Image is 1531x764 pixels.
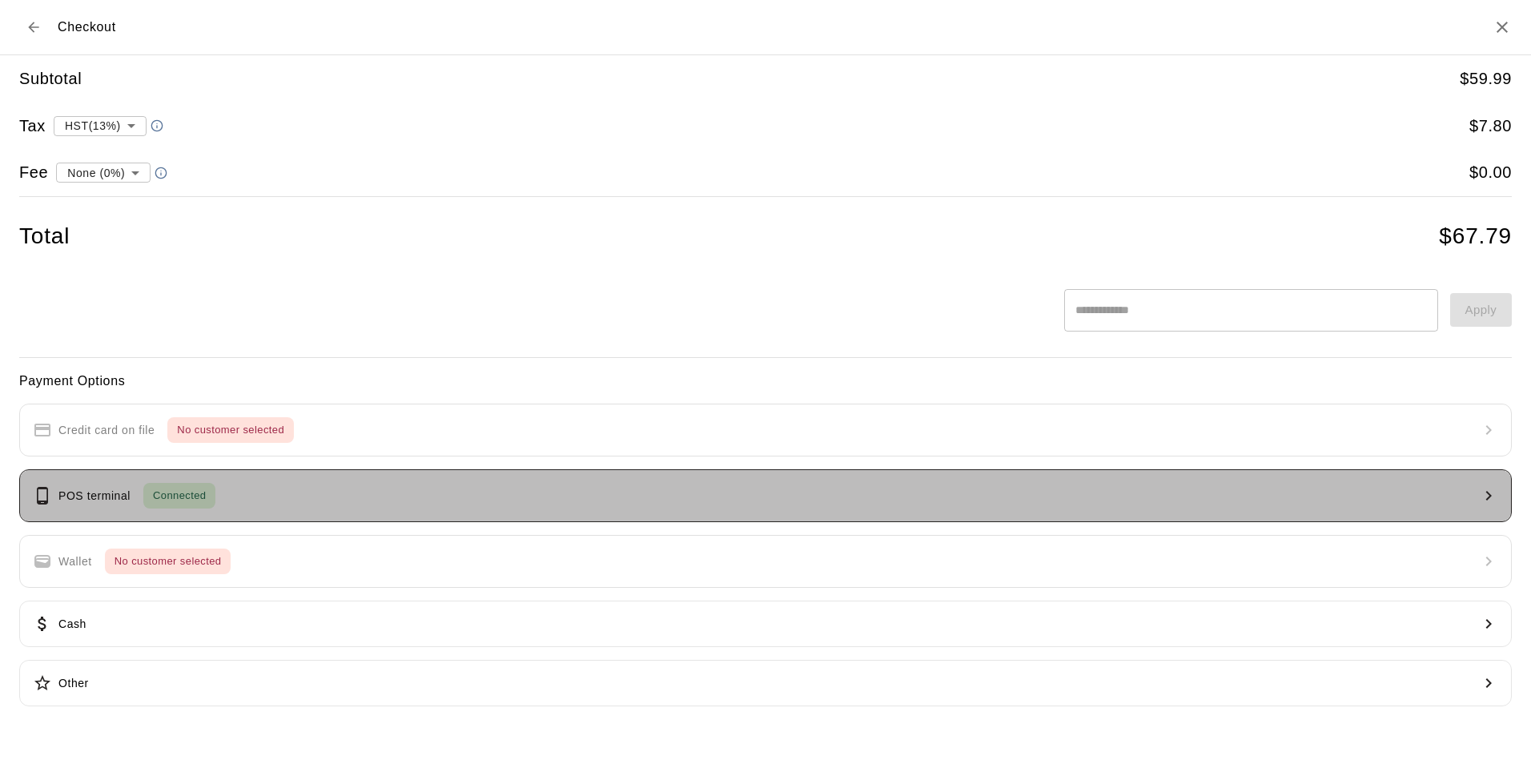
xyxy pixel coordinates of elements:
[56,158,151,187] div: None (0%)
[1469,115,1512,137] h5: $ 7.80
[19,13,116,42] div: Checkout
[19,223,70,251] h4: Total
[1469,162,1512,183] h5: $ 0.00
[19,469,1512,522] button: POS terminalConnected
[1460,68,1512,90] h5: $ 59.99
[54,111,147,140] div: HST ( 13 %)
[143,487,215,505] span: Connected
[19,13,48,42] button: Back to cart
[1493,18,1512,37] button: Close
[19,660,1512,706] button: Other
[58,675,89,692] p: Other
[58,616,86,633] p: Cash
[19,162,48,183] h5: Fee
[19,115,46,137] h5: Tax
[58,488,131,505] p: POS terminal
[19,601,1512,647] button: Cash
[19,68,82,90] h5: Subtotal
[19,371,1512,392] h6: Payment Options
[1439,223,1512,251] h4: $ 67.79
